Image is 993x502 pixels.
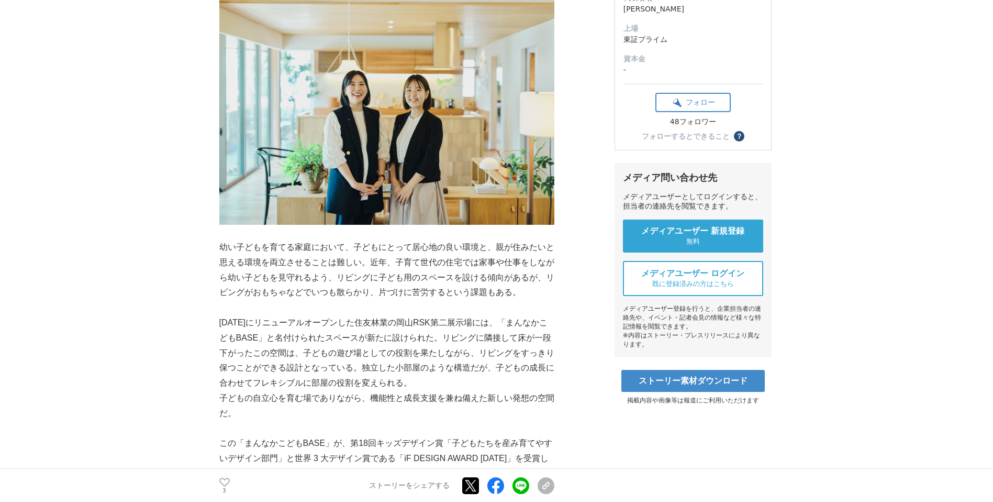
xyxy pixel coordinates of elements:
dd: - [623,64,763,75]
p: 幼い子どもを育てる家庭において、子どもにとって居心地の良い環境と、親が住みたいと思える環境を両立させることは難しい。近年、子育て世代の住宅では家事や仕事をしながら幼い子どもを見守れるよう、リビン... [219,240,554,300]
p: 子どもの自立心を育む場でありながら、機能性と成長支援を兼ね備えた新しい発想の空間だ。 [219,391,554,421]
div: メディアユーザー登録を行うと、企業担当者の連絡先や、イベント・記者会見の情報など様々な特記情報を閲覧できます。 ※内容はストーリー・プレスリリースにより異なります。 [623,304,763,349]
div: フォローするとできること [642,133,730,140]
span: メディアユーザー 新規登録 [641,226,745,237]
dd: 東証プライム [623,34,763,45]
p: 掲載内容や画像等は報道にご利用いただけます [615,396,772,405]
p: 3 [219,488,230,493]
a: メディアユーザー 新規登録 無料 [623,220,763,253]
span: ？ [735,133,743,140]
p: ストーリーをシェアする [369,481,450,490]
dd: [PERSON_NAME] [623,4,763,15]
button: フォロー [655,93,731,112]
p: [DATE]にリニューアルオープンした住友林業の岡山RSK第二展示場には、「まんなかこどもBASE」と名付けられたスペースが新たに設けられた。リビングに隣接して床が一段下がったこの空間は、子ども... [219,315,554,391]
span: 既に登録済みの方はこちら [652,279,734,289]
a: ストーリー素材ダウンロード [621,370,765,392]
span: 無料 [686,237,700,246]
a: メディアユーザー ログイン 既に登録済みの方はこちら [623,261,763,296]
span: メディアユーザー ログイン [641,268,745,279]
div: メディア問い合わせ先 [623,171,763,184]
dt: 上場 [623,23,763,34]
p: この「まんなかこどもBASE」が、第18回キッズデザイン賞「子どもたちを産み育てやすいデザイン部門」と世界 3 大デザイン賞である「iF DESIGN AWARD [DATE]」を受賞した。 [219,436,554,481]
dt: 資本金 [623,53,763,64]
button: ？ [734,131,744,141]
div: 48フォロワー [655,117,731,127]
div: メディアユーザーとしてログインすると、担当者の連絡先を閲覧できます。 [623,192,763,211]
